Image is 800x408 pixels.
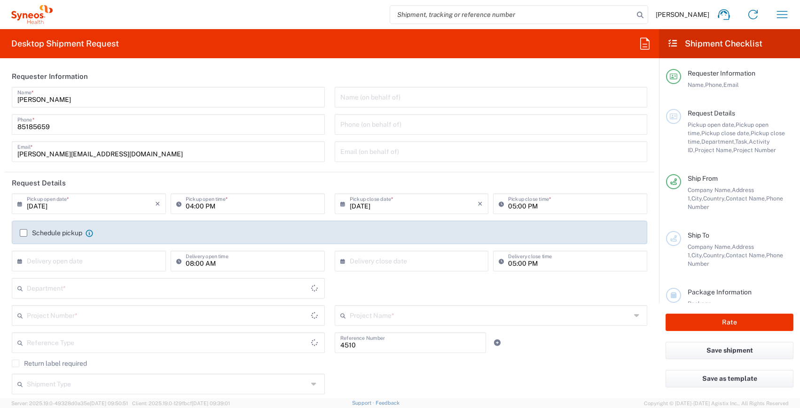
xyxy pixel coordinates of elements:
[688,121,736,128] span: Pickup open date,
[688,288,752,296] span: Package Information
[705,81,723,88] span: Phone,
[478,196,483,211] i: ×
[735,138,749,145] span: Task,
[688,243,732,250] span: Company Name,
[688,175,718,182] span: Ship From
[688,231,709,239] span: Ship To
[12,178,66,188] h2: Request Details
[491,336,504,349] a: Add Reference
[12,360,87,367] label: Return label required
[12,72,88,81] h2: Requester Information
[666,314,793,331] button: Rate
[703,195,726,202] span: Country,
[723,81,739,88] span: Email
[726,252,766,259] span: Contact Name,
[695,146,733,154] span: Project Name,
[11,400,128,406] span: Server: 2025.19.0-49328d0a35e
[656,10,709,19] span: [PERSON_NAME]
[155,196,160,211] i: ×
[11,38,119,49] h2: Desktop Shipment Request
[691,252,703,259] span: City,
[703,252,726,259] span: Country,
[691,195,703,202] span: City,
[688,109,735,117] span: Request Details
[688,186,732,193] span: Company Name,
[688,69,755,77] span: Requester Information
[688,81,705,88] span: Name,
[733,146,776,154] span: Project Number
[644,399,789,408] span: Copyright © [DATE]-[DATE] Agistix Inc., All Rights Reserved
[352,400,376,406] a: Support
[390,6,634,23] input: Shipment, tracking or reference number
[667,38,762,49] h2: Shipment Checklist
[701,130,751,137] span: Pickup close date,
[666,342,793,359] button: Save shipment
[701,138,735,145] span: Department,
[688,300,712,316] span: Package 1:
[90,400,128,406] span: [DATE] 09:50:51
[132,400,230,406] span: Client: 2025.19.0-129fbcf
[726,195,766,202] span: Contact Name,
[20,229,82,237] label: Schedule pickup
[666,370,793,387] button: Save as template
[376,400,400,406] a: Feedback
[192,400,230,406] span: [DATE] 09:39:01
